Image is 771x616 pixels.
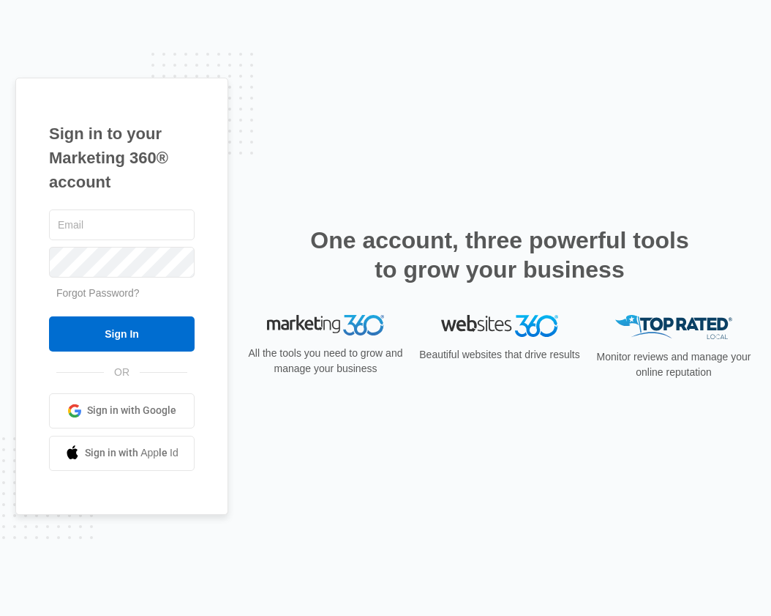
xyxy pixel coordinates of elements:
span: OR [104,365,140,380]
span: Sign in with Apple Id [85,445,178,461]
span: Sign in with Google [87,403,176,418]
a: Sign in with Apple Id [49,436,195,471]
p: Monitor reviews and manage your online reputation [592,349,756,380]
input: Email [49,209,195,240]
input: Sign In [49,316,195,352]
img: Websites 360 [441,315,558,336]
h1: Sign in to your Marketing 360® account [49,122,195,194]
h2: One account, three powerful tools to grow your business [306,226,693,284]
a: Forgot Password? [56,287,140,299]
img: Marketing 360 [267,315,384,335]
a: Sign in with Google [49,393,195,428]
p: All the tools you need to grow and manage your business [244,346,407,376]
p: Beautiful websites that drive results [418,347,582,363]
img: Top Rated Local [615,315,732,339]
